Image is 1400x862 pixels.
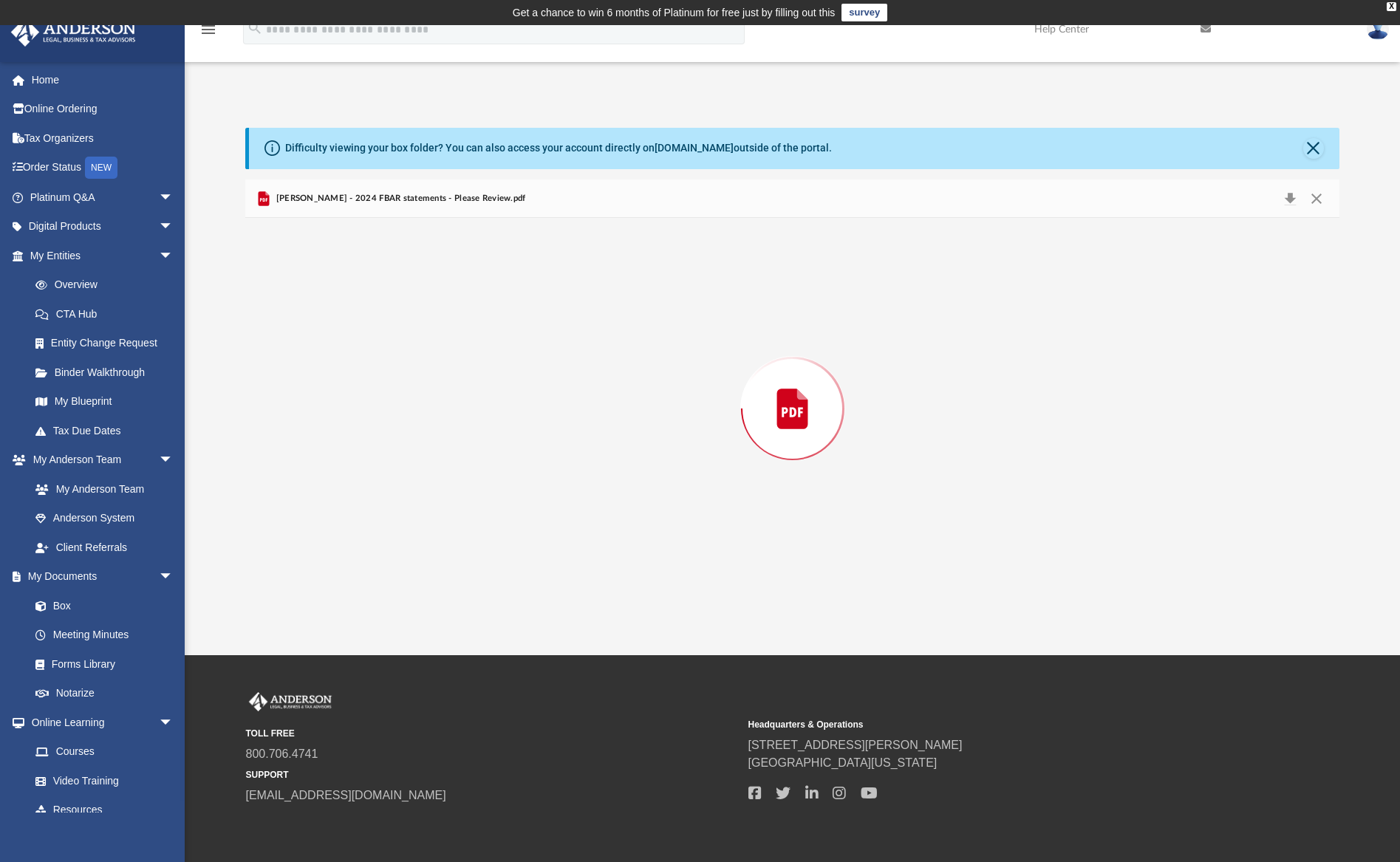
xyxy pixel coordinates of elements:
[10,241,196,270] a: My Entitiesarrow_drop_down
[1302,188,1329,209] button: Close
[199,28,217,38] a: menu
[21,649,181,679] a: Forms Library
[21,270,196,300] a: Overview
[1277,188,1303,209] button: Download
[655,142,734,154] a: [DOMAIN_NAME]
[10,123,196,153] a: Tax Organizers
[10,562,188,592] a: My Documentsarrow_drop_down
[748,739,963,751] a: [STREET_ADDRESS][PERSON_NAME]
[10,153,196,183] a: Order StatusNEW
[159,182,188,213] span: arrow_drop_down
[21,796,188,825] a: Resources
[159,445,188,476] span: arrow_drop_down
[285,140,832,156] div: Difficulty viewing your box folder? You can also access your account directly on outside of the p...
[245,179,1339,600] div: Preview
[1367,18,1389,40] img: User Pic
[10,212,196,242] a: Digital Productsarrow_drop_down
[10,445,188,475] a: My Anderson Teamarrow_drop_down
[7,18,140,47] img: Anderson Advisors Platinum Portal
[246,727,738,740] small: TOLL FREE
[159,241,188,271] span: arrow_drop_down
[841,4,887,21] a: survey
[246,692,335,711] img: Anderson Advisors Platinum Portal
[273,192,525,205] span: [PERSON_NAME] - 2024 FBAR statements - Please Review.pdf
[247,20,263,36] i: search
[748,718,1240,731] small: Headquarters & Operations
[21,766,181,796] a: Video Training
[10,65,196,95] a: Home
[21,358,196,387] a: Binder Walkthrough
[21,737,188,767] a: Courses
[1387,2,1396,11] div: close
[21,387,188,417] a: My Blueprint
[21,533,188,562] a: Client Referrals
[513,4,836,21] div: Get a chance to win 6 months of Platinum for free just by filling out this
[1303,138,1324,159] button: Close
[21,591,181,620] a: Box
[10,708,188,737] a: Online Learningarrow_drop_down
[159,212,188,242] span: arrow_drop_down
[21,620,188,650] a: Meeting Minutes
[21,504,188,533] a: Anderson System
[21,679,188,708] a: Notarize
[748,756,938,769] a: [GEOGRAPHIC_DATA][US_STATE]
[246,748,318,760] a: 800.706.4741
[10,95,196,124] a: Online Ordering
[246,789,446,801] a: [EMAIL_ADDRESS][DOMAIN_NAME]
[159,562,188,592] span: arrow_drop_down
[21,416,196,445] a: Tax Due Dates
[246,768,738,781] small: SUPPORT
[199,21,217,38] i: menu
[159,708,188,738] span: arrow_drop_down
[21,299,196,329] a: CTA Hub
[21,474,181,504] a: My Anderson Team
[21,329,196,358] a: Entity Change Request
[10,182,196,212] a: Platinum Q&Aarrow_drop_down
[85,157,117,179] div: NEW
